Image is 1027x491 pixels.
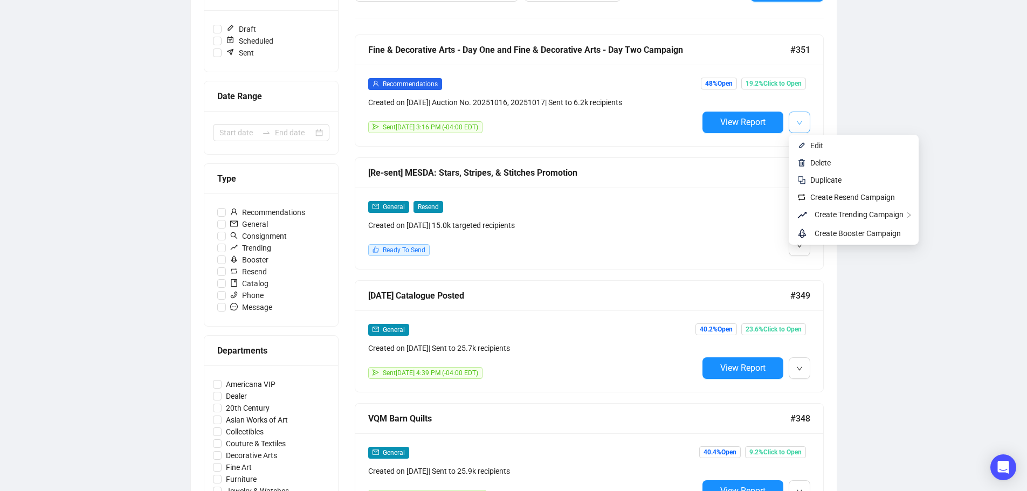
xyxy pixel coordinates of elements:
[383,449,405,457] span: General
[368,43,790,57] div: Fine & Decorative Arts - Day One and Fine & Decorative Arts - Day Two Campaign
[368,166,790,179] div: [Re-sent] MESDA: Stars, Stripes, & Stitches Promotion
[790,43,810,57] span: #351
[226,254,273,266] span: Booster
[355,280,824,392] a: [DATE] Catalogue Posted#349mailGeneralCreated on [DATE]| Sent to 25.7k recipientssendSent[DATE] 4...
[797,209,810,222] span: rise
[699,446,741,458] span: 40.4% Open
[222,23,260,35] span: Draft
[368,342,698,354] div: Created on [DATE] | Sent to 25.7k recipients
[222,390,251,402] span: Dealer
[702,112,783,133] button: View Report
[222,426,268,438] span: Collectibles
[373,326,379,333] span: mail
[222,461,256,473] span: Fine Art
[355,157,824,269] a: [Re-sent] MESDA: Stars, Stripes, & Stitches Promotion#350mailGeneralResendCreated on [DATE]| 15.0...
[222,438,290,449] span: Couture & Textiles
[797,141,806,150] img: svg+xml;base64,PHN2ZyB4bWxucz0iaHR0cDovL3d3dy53My5vcmcvMjAwMC9zdmciIHhtbG5zOnhsaW5rPSJodHRwOi8vd3...
[226,278,273,289] span: Catalog
[383,246,425,254] span: Ready To Send
[230,208,238,216] span: user
[720,363,766,373] span: View Report
[222,473,261,485] span: Furniture
[275,127,313,139] input: End date
[383,369,478,377] span: Sent [DATE] 4:39 PM (-04:00 EDT)
[230,303,238,310] span: message
[373,246,379,253] span: like
[373,80,379,87] span: user
[262,128,271,137] span: swap-right
[990,454,1016,480] div: Open Intercom Messenger
[797,193,806,202] img: retweet.svg
[741,323,806,335] span: 23.6% Click to Open
[810,158,831,167] span: Delete
[373,203,379,210] span: mail
[815,229,901,238] span: Create Booster Campaign
[222,449,281,461] span: Decorative Arts
[222,35,278,47] span: Scheduled
[230,244,238,251] span: rise
[226,206,309,218] span: Recommendations
[230,267,238,275] span: retweet
[230,279,238,287] span: book
[226,230,291,242] span: Consignment
[815,210,904,219] span: Create Trending Campaign
[219,127,258,139] input: Start date
[230,232,238,239] span: search
[217,89,325,103] div: Date Range
[355,34,824,147] a: Fine & Decorative Arts - Day One and Fine & Decorative Arts - Day Two Campaign#351userRecommendat...
[226,301,277,313] span: Message
[383,123,478,131] span: Sent [DATE] 3:16 PM (-04:00 EDT)
[217,172,325,185] div: Type
[695,323,737,335] span: 40.2% Open
[741,78,806,89] span: 19.2% Click to Open
[368,412,790,425] div: VQM Barn Quilts
[796,120,803,126] span: down
[745,446,806,458] span: 9.2% Click to Open
[906,212,912,218] span: right
[810,141,823,150] span: Edit
[222,378,280,390] span: Americana VIP
[797,227,810,240] span: rocket
[797,176,806,184] img: svg+xml;base64,PHN2ZyB4bWxucz0iaHR0cDovL3d3dy53My5vcmcvMjAwMC9zdmciIHdpZHRoPSIyNCIgaGVpZ2h0PSIyNC...
[368,289,790,302] div: [DATE] Catalogue Posted
[368,96,698,108] div: Created on [DATE] | Auction No. 20251016, 20251017 | Sent to 6.2k recipients
[373,449,379,455] span: mail
[790,412,810,425] span: #348
[701,78,737,89] span: 48% Open
[226,218,272,230] span: General
[702,357,783,379] button: View Report
[222,414,292,426] span: Asian Works of Art
[217,344,325,357] div: Departments
[413,201,443,213] span: Resend
[383,326,405,334] span: General
[383,203,405,211] span: General
[222,402,274,414] span: 20th Century
[226,266,271,278] span: Resend
[796,365,803,372] span: down
[373,369,379,376] span: send
[226,242,275,254] span: Trending
[720,117,766,127] span: View Report
[796,243,803,249] span: down
[383,80,438,88] span: Recommendations
[222,47,258,59] span: Sent
[368,465,698,477] div: Created on [DATE] | Sent to 25.9k recipients
[230,255,238,263] span: rocket
[810,193,895,202] span: Create Resend Campaign
[790,289,810,302] span: #349
[373,123,379,130] span: send
[368,219,698,231] div: Created on [DATE] | 15.0k targeted recipients
[797,158,806,167] img: svg+xml;base64,PHN2ZyB4bWxucz0iaHR0cDovL3d3dy53My5vcmcvMjAwMC9zdmciIHhtbG5zOnhsaW5rPSJodHRwOi8vd3...
[230,291,238,299] span: phone
[262,128,271,137] span: to
[226,289,268,301] span: Phone
[230,220,238,227] span: mail
[810,176,842,184] span: Duplicate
